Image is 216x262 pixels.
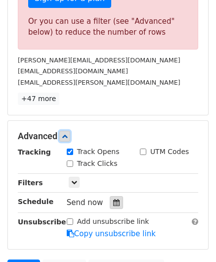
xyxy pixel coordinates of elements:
strong: Schedule [18,198,53,206]
strong: Unsubscribe [18,218,66,226]
span: Send now [67,198,103,207]
label: Add unsubscribe link [77,216,149,227]
a: Copy unsubscribe link [67,229,156,238]
small: [EMAIL_ADDRESS][DOMAIN_NAME] [18,67,128,75]
iframe: Chat Widget [167,214,216,262]
small: [EMAIL_ADDRESS][PERSON_NAME][DOMAIN_NAME] [18,79,180,86]
strong: Tracking [18,148,51,156]
label: Track Opens [77,147,120,157]
label: Track Clicks [77,158,118,169]
div: Or you can use a filter (see "Advanced" below) to reduce the number of rows [28,16,188,38]
h5: Advanced [18,131,198,142]
small: [PERSON_NAME][EMAIL_ADDRESS][DOMAIN_NAME] [18,56,180,64]
strong: Filters [18,179,43,187]
a: +47 more [18,93,59,105]
label: UTM Codes [150,147,189,157]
